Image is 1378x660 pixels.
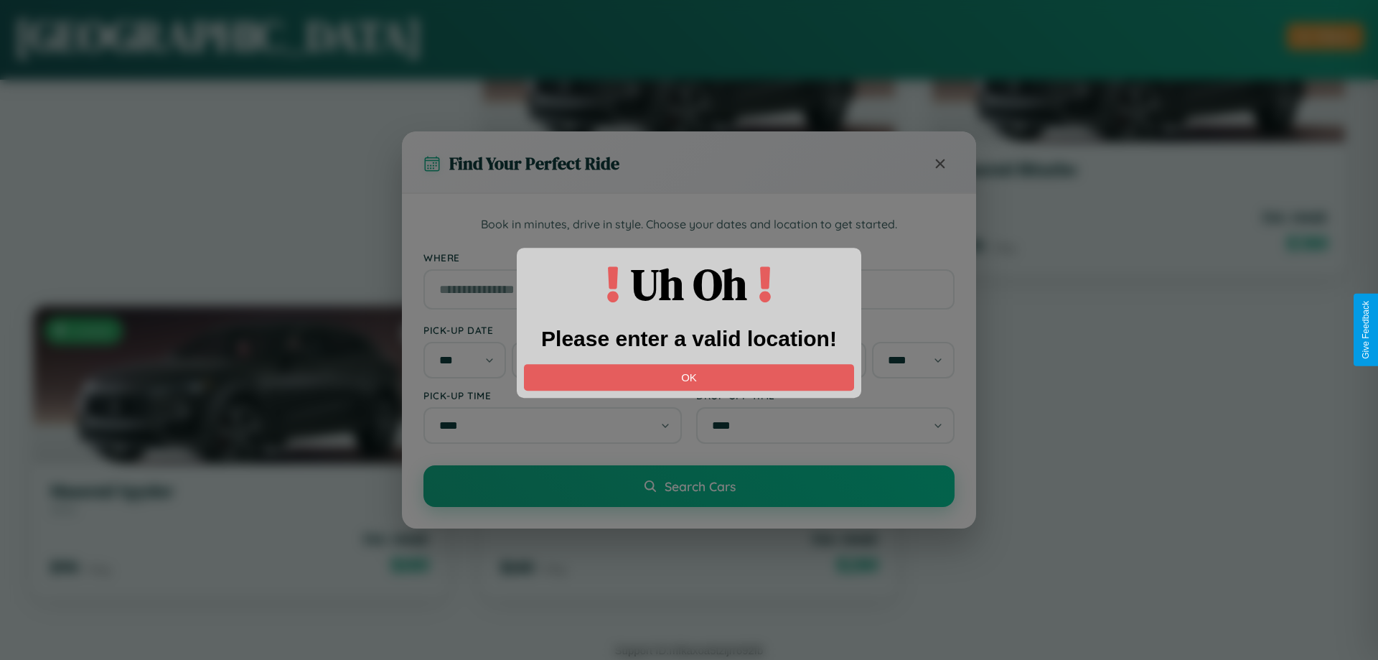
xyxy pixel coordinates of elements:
label: Where [423,251,955,264]
label: Pick-up Date [423,324,682,336]
label: Pick-up Time [423,389,682,401]
span: Search Cars [665,478,736,494]
p: Book in minutes, drive in style. Choose your dates and location to get started. [423,215,955,234]
label: Drop-off Time [696,389,955,401]
label: Drop-off Date [696,324,955,336]
h3: Find Your Perfect Ride [449,152,619,175]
